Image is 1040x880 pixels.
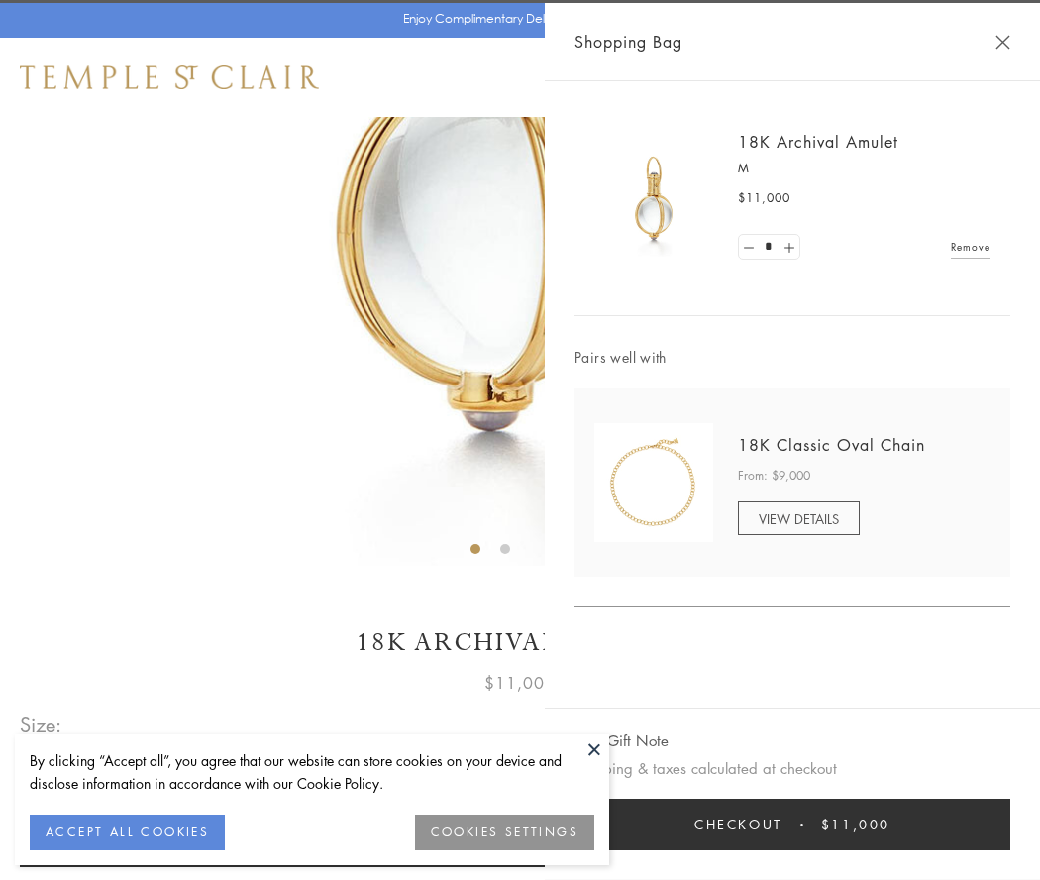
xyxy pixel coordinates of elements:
[738,501,860,535] a: VIEW DETAILS
[574,29,682,55] span: Shopping Bag
[738,434,925,456] a: 18K Classic Oval Chain
[574,346,1010,369] span: Pairs well with
[995,35,1010,50] button: Close Shopping Bag
[694,814,782,835] span: Checkout
[20,709,63,741] span: Size:
[594,139,713,258] img: 18K Archival Amulet
[403,9,628,29] p: Enjoy Complimentary Delivery & Returns
[738,466,810,486] span: From: $9,000
[779,235,798,260] a: Set quantity to 2
[574,728,669,753] button: Add Gift Note
[738,159,990,178] p: M
[951,236,990,258] a: Remove
[30,749,594,795] div: By clicking “Accept all”, you agree that our website can store cookies on your device and disclos...
[738,131,898,153] a: 18K Archival Amulet
[594,423,713,542] img: N88865-OV18
[574,799,1010,850] button: Checkout $11,000
[484,670,556,696] span: $11,000
[739,235,759,260] a: Set quantity to 0
[20,625,1020,660] h1: 18K Archival Amulet
[738,188,790,208] span: $11,000
[574,756,1010,781] p: Shipping & taxes calculated at checkout
[415,815,594,850] button: COOKIES SETTINGS
[30,815,225,850] button: ACCEPT ALL COOKIES
[821,814,890,835] span: $11,000
[759,509,839,528] span: VIEW DETAILS
[20,65,319,89] img: Temple St. Clair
